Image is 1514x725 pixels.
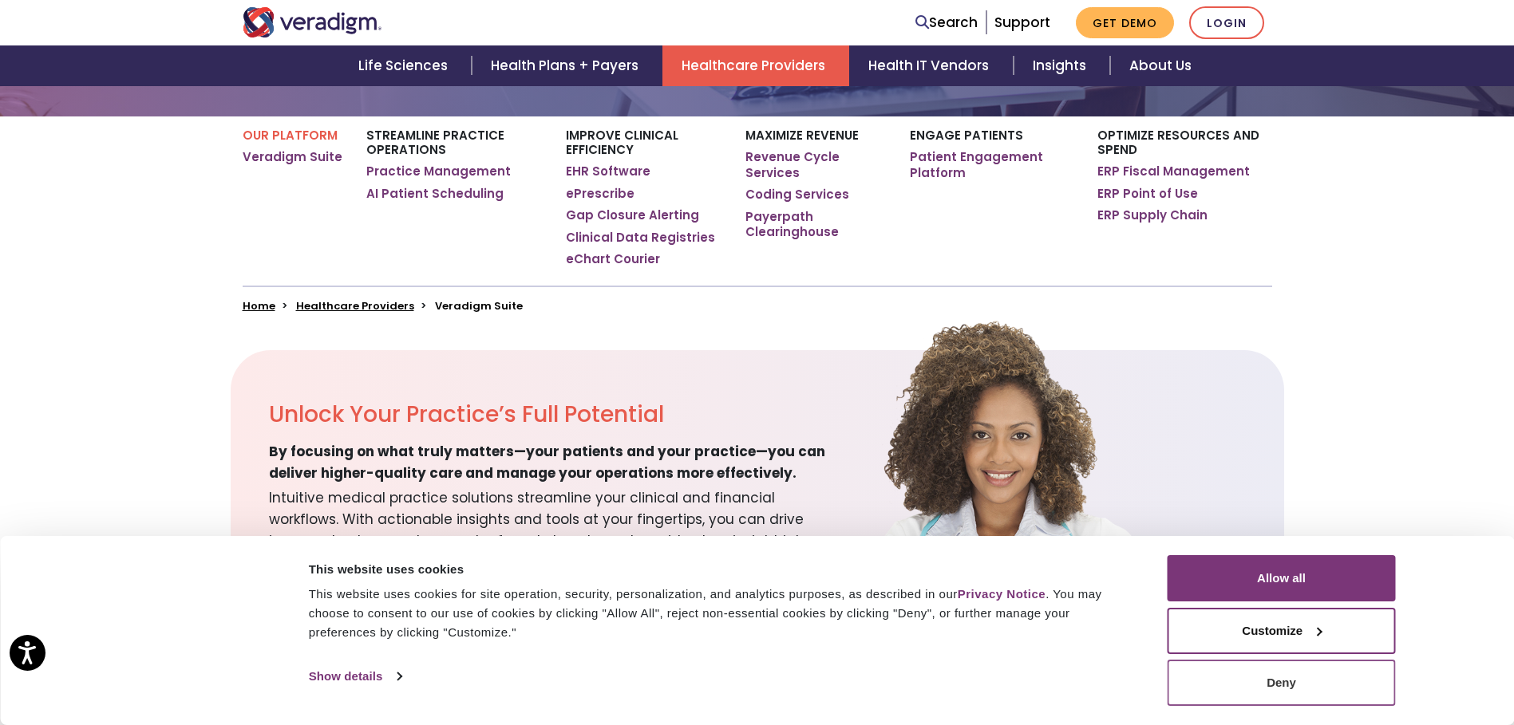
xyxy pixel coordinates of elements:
[816,318,1216,650] img: solution-provider-potential.png
[269,441,845,484] span: By focusing on what truly matters—your patients and your practice—you can deliver higher-quality ...
[296,298,414,313] a: Healthcare Providers
[1168,608,1396,654] button: Customize
[1434,645,1495,706] iframe: Drift Chat Widget
[566,251,660,267] a: eChart Courier
[662,45,849,86] a: Healthcare Providers
[1110,45,1211,86] a: About Us
[366,186,504,202] a: AI Patient Scheduling
[958,587,1046,601] a: Privacy Notice
[849,45,1013,86] a: Health IT Vendors
[1097,186,1198,202] a: ERP Point of Use
[1168,555,1396,601] button: Allow all
[339,45,472,86] a: Life Sciences
[269,484,845,574] span: Intuitive medical practice solutions streamline your clinical and financial workflows. With actio...
[745,209,885,240] a: Payerpath Clearinghouse
[243,149,342,165] a: Veradigm Suite
[1168,660,1396,706] button: Deny
[745,187,849,203] a: Coding Services
[366,164,511,179] a: Practice Management
[1189,6,1264,39] a: Login
[915,12,978,33] a: Search
[566,164,650,179] a: EHR Software
[745,149,885,180] a: Revenue Cycle Services
[910,149,1073,180] a: Patient Engagement Platform
[309,585,1132,642] div: This website uses cookies for site operation, security, personalization, and analytics purposes, ...
[243,7,382,37] img: Veradigm logo
[566,230,715,246] a: Clinical Data Registries
[1097,207,1208,223] a: ERP Supply Chain
[994,13,1050,32] a: Support
[309,560,1132,579] div: This website uses cookies
[243,298,275,313] a: Home
[472,45,662,86] a: Health Plans + Payers
[269,401,845,428] h2: Unlock Your Practice’s Full Potential
[1097,164,1250,179] a: ERP Fiscal Management
[566,186,634,202] a: ePrescribe
[566,207,699,223] a: Gap Closure Alerting
[1014,45,1110,86] a: Insights
[309,664,401,688] a: Show details
[1076,7,1174,38] a: Get Demo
